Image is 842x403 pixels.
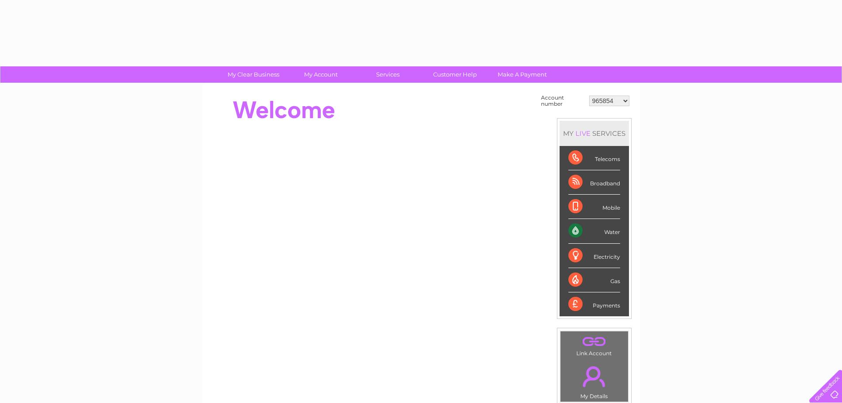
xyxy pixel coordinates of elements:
td: My Details [560,359,629,402]
a: Customer Help [419,66,491,83]
a: Make A Payment [486,66,559,83]
td: Link Account [560,331,629,359]
div: LIVE [574,129,592,138]
a: My Account [284,66,357,83]
a: My Clear Business [217,66,290,83]
div: Gas [568,268,620,292]
div: Electricity [568,244,620,268]
div: Mobile [568,195,620,219]
div: Telecoms [568,146,620,170]
div: Payments [568,292,620,316]
a: . [563,334,626,349]
div: MY SERVICES [560,121,629,146]
td: Account number [539,92,587,109]
div: Water [568,219,620,243]
a: . [563,361,626,392]
div: Broadband [568,170,620,195]
a: Services [351,66,424,83]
